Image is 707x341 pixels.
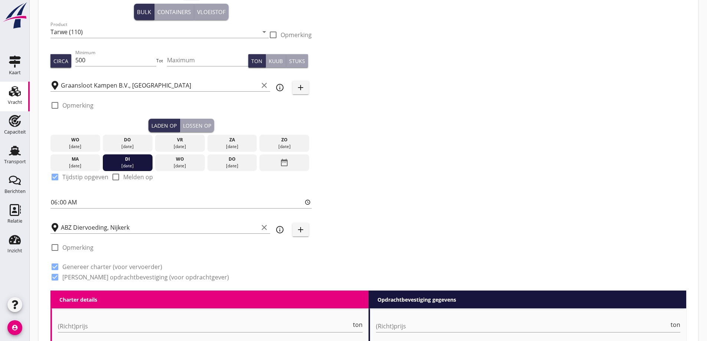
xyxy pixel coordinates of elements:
div: [DATE] [52,163,98,169]
input: Losplaats [61,222,258,233]
label: [PERSON_NAME] opdrachtbevestiging (voor opdrachtgever) [62,273,229,281]
div: Tot [156,58,167,64]
div: Stuks [289,57,305,65]
div: [DATE] [157,143,203,150]
input: (Richt)prijs [58,320,351,332]
div: Lossen op [183,122,211,129]
input: Product [50,26,258,38]
label: Genereer charter (voor vervoerder) [62,263,162,270]
button: Kuub [266,54,286,68]
div: Laden op [151,122,177,129]
div: wo [52,137,98,143]
button: Vloeistof [194,4,229,20]
div: Kaart [9,70,21,75]
div: Circa [53,57,68,65]
div: Vracht [8,100,22,105]
div: [DATE] [52,143,98,150]
button: Stuks [286,54,308,68]
button: Laden op [148,119,180,132]
div: [DATE] [105,143,151,150]
i: clear [260,223,269,232]
div: Kuub [269,57,283,65]
div: Transport [4,159,26,164]
div: Inzicht [7,248,22,253]
div: do [105,137,151,143]
input: Maximum [167,54,248,66]
div: do [209,156,255,163]
div: Capaciteit [4,129,26,134]
div: [DATE] [157,163,203,169]
label: Tijdstip opgeven [62,173,108,181]
i: info_outline [275,83,284,92]
i: add [296,83,305,92]
button: Circa [50,54,71,68]
div: wo [157,156,203,163]
span: ton [671,322,680,328]
label: Melden op [123,173,153,181]
div: ma [52,156,98,163]
i: clear [260,81,269,90]
div: zo [261,137,307,143]
i: add [296,225,305,234]
div: [DATE] [261,143,307,150]
label: Opmerking [62,102,94,109]
button: Containers [154,4,194,20]
i: account_circle [7,320,22,335]
div: [DATE] [209,163,255,169]
input: Minimum [75,54,157,66]
label: Opmerking [281,31,312,39]
button: Ton [248,54,266,68]
div: [DATE] [105,163,151,169]
img: logo-small.a267ee39.svg [1,2,28,29]
i: arrow_drop_down [260,27,269,36]
div: Bulk [137,8,151,16]
span: ton [353,322,363,328]
div: vr [157,137,203,143]
div: Relatie [7,219,22,223]
button: Bulk [134,4,154,20]
div: Containers [157,8,191,16]
label: Opmerking [62,244,94,251]
div: za [209,137,255,143]
div: [DATE] [209,143,255,150]
div: Berichten [4,189,26,194]
button: Lossen op [180,119,214,132]
i: date_range [280,156,289,169]
i: info_outline [275,225,284,234]
input: Laadplaats [61,79,258,91]
div: Ton [251,57,262,65]
input: (Richt)prijs [376,320,670,332]
div: di [105,156,151,163]
div: Vloeistof [197,8,226,16]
